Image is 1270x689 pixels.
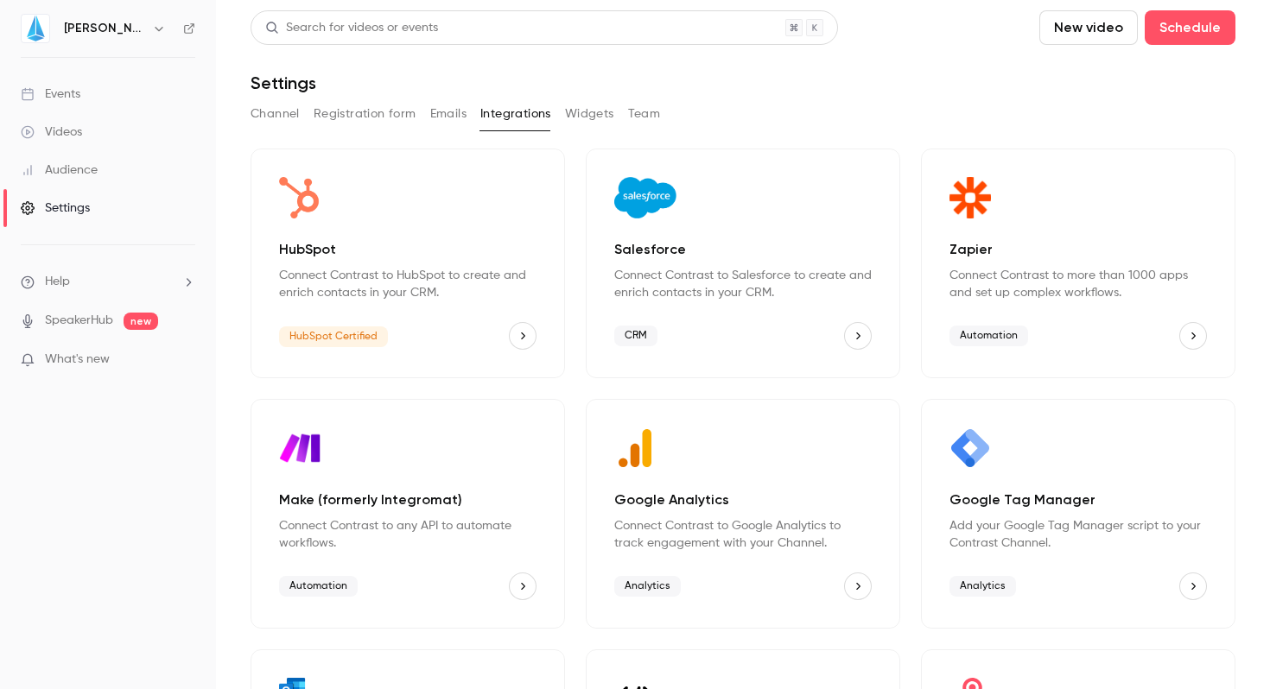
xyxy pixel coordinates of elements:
p: Zapier [949,239,1207,260]
p: Add your Google Tag Manager script to your Contrast Channel. [949,517,1207,552]
span: Automation [279,576,358,597]
button: Google Tag Manager [1179,572,1207,600]
button: New video [1039,10,1138,45]
img: Jin [22,15,49,42]
div: Events [21,85,80,103]
button: Google Analytics [844,572,872,600]
p: Google Analytics [614,490,872,510]
div: Videos [21,123,82,141]
p: HubSpot [279,239,537,260]
h1: Settings [251,73,316,93]
p: Salesforce [614,239,872,260]
span: Help [45,273,70,291]
div: Audience [21,161,98,179]
p: Connect Contrast to more than 1000 apps and set up complex workflows. [949,267,1207,301]
button: Salesforce [844,322,872,350]
p: Connect Contrast to any API to automate workflows. [279,517,537,552]
p: Connect Contrast to Salesforce to create and enrich contacts in your CRM. [614,267,872,301]
div: Settings [21,199,90,217]
p: Google Tag Manager [949,490,1207,510]
div: HubSpot [251,149,565,378]
span: new [124,313,158,330]
div: Make (formerly Integromat) [251,399,565,629]
button: Emails [430,100,467,128]
div: Google Tag Manager [921,399,1235,629]
button: HubSpot [509,322,537,350]
span: Automation [949,326,1028,346]
button: Registration form [314,100,416,128]
button: Channel [251,100,300,128]
button: Make (formerly Integromat) [509,572,537,600]
button: Widgets [565,100,614,128]
p: Connect Contrast to Google Analytics to track engagement with your Channel. [614,517,872,552]
h6: [PERSON_NAME] [64,20,145,37]
p: Make (formerly Integromat) [279,490,537,510]
span: Analytics [949,576,1016,597]
div: Zapier [921,149,1235,378]
span: Analytics [614,576,681,597]
button: Team [628,100,661,128]
button: Zapier [1179,322,1207,350]
p: Connect Contrast to HubSpot to create and enrich contacts in your CRM. [279,267,537,301]
span: CRM [614,326,657,346]
div: Google Analytics [586,399,900,629]
li: help-dropdown-opener [21,273,195,291]
span: What's new [45,351,110,369]
button: Integrations [480,100,551,128]
div: Salesforce [586,149,900,378]
button: Schedule [1145,10,1235,45]
span: HubSpot Certified [279,326,388,347]
a: SpeakerHub [45,312,113,330]
div: Search for videos or events [265,19,438,37]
